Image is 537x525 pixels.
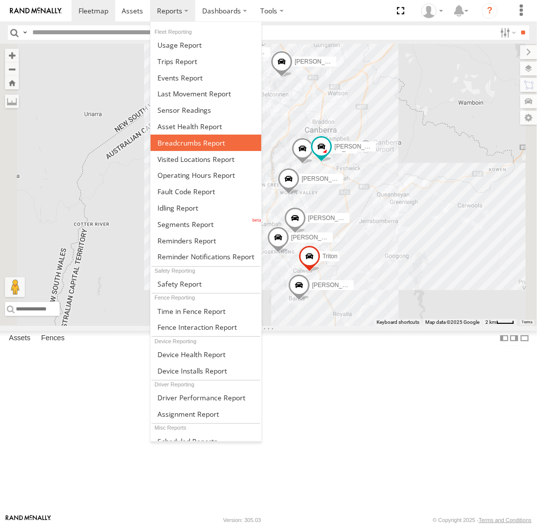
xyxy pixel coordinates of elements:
[151,249,261,265] a: Service Reminder Notifications Report
[433,517,532,523] div: © Copyright 2025 -
[5,62,19,76] button: Zoom out
[499,331,509,345] label: Dock Summary Table to the Left
[482,319,517,326] button: Map Scale: 2 km per 32 pixels
[151,346,261,363] a: Device Health Report
[151,37,261,53] a: Usage Report
[151,216,261,232] a: Segments Report
[36,331,70,345] label: Fences
[509,331,519,345] label: Dock Summary Table to the Right
[312,282,361,289] span: [PERSON_NAME]
[425,319,479,325] span: Map data ©2025 Google
[485,319,496,325] span: 2 km
[10,7,62,14] img: rand-logo.svg
[302,176,351,183] span: [PERSON_NAME]
[418,3,447,18] div: Helen Mason
[151,319,261,335] a: Fence Interaction Report
[151,303,261,319] a: Time in Fences Report
[151,167,261,183] a: Asset Operating Hours Report
[291,234,340,241] span: [PERSON_NAME]
[5,515,51,525] a: Visit our Website
[5,49,19,62] button: Zoom in
[520,331,530,345] label: Hide Summary Table
[151,53,261,70] a: Trips Report
[496,25,518,40] label: Search Filter Options
[295,59,344,66] span: [PERSON_NAME]
[520,111,537,125] label: Map Settings
[21,25,29,40] label: Search Query
[151,232,261,249] a: Reminders Report
[151,102,261,118] a: Sensor Readings
[151,433,261,450] a: Scheduled Reports
[151,85,261,102] a: Last Movement Report
[151,200,261,216] a: Idling Report
[482,3,498,19] i: ?
[151,135,261,151] a: Breadcrumbs Report
[151,363,261,379] a: Device Installs Report
[5,94,19,108] label: Measure
[151,183,261,200] a: Fault Code Report
[223,517,261,523] div: Version: 305.03
[4,331,35,345] label: Assets
[151,276,261,292] a: Safety Report
[151,406,261,422] a: Assignment Report
[5,277,25,297] button: Drag Pegman onto the map to open Street View
[5,76,19,89] button: Zoom Home
[377,319,419,326] button: Keyboard shortcuts
[322,253,337,260] span: Triton
[151,118,261,135] a: Asset Health Report
[334,143,384,150] span: [PERSON_NAME]
[522,320,533,324] a: Terms
[479,517,532,523] a: Terms and Conditions
[308,215,357,222] span: [PERSON_NAME]
[151,70,261,86] a: Full Events Report
[151,151,261,167] a: Visited Locations Report
[151,389,261,406] a: Driver Performance Report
